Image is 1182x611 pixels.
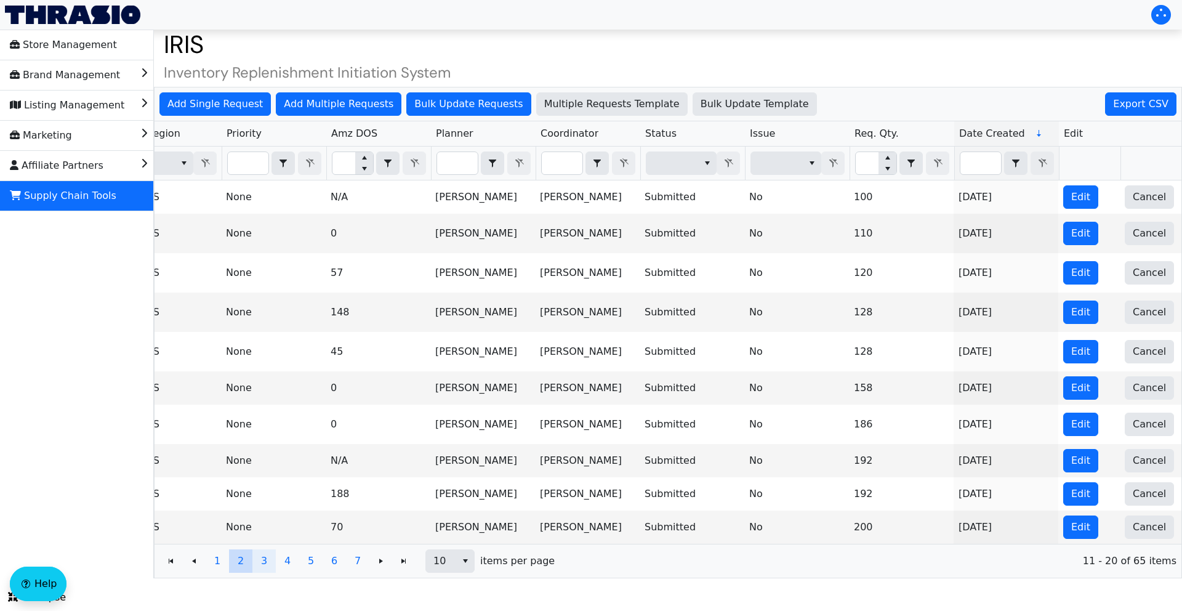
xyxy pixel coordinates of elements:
span: Edit [1071,305,1090,320]
td: 57 [326,253,430,293]
td: US [141,477,221,511]
span: Cancel [1133,305,1166,320]
span: Add Single Request [167,97,263,111]
td: N/A [326,180,430,214]
span: Cancel [1133,344,1166,359]
td: [DATE] [954,293,1058,332]
td: US [141,405,221,444]
button: Edit [1063,482,1098,506]
button: Cancel [1125,340,1174,363]
td: 128 [849,293,954,332]
th: Filter [222,147,326,180]
td: US [141,293,221,332]
button: Edit [1063,261,1098,285]
td: Submitted [640,511,744,544]
td: 192 [849,477,954,511]
button: Page 4 [276,549,299,573]
td: 45 [326,332,430,371]
td: No [744,253,849,293]
span: Filter [646,152,717,175]
h1: IRIS [154,30,1182,59]
button: Cancel [1125,376,1174,400]
span: Help [34,577,57,591]
th: Filter [536,147,640,180]
th: Filter [431,147,536,180]
td: 100 [849,180,954,214]
button: Page 5 [299,549,323,573]
td: [PERSON_NAME] [430,477,535,511]
td: [PERSON_NAME] [430,511,535,544]
span: Cancel [1133,226,1166,241]
span: Filter [750,152,821,175]
button: select [698,152,716,174]
button: Cancel [1125,449,1174,472]
span: 6 [331,554,337,569]
button: Cancel [1125,301,1174,324]
button: select [1005,152,1027,174]
button: Cancel [1125,413,1174,436]
button: Page 3 [252,549,276,573]
td: 120 [849,253,954,293]
button: Go to the previous page [182,549,206,573]
td: Submitted [640,214,744,253]
td: [PERSON_NAME] [535,405,640,444]
td: [DATE] [954,332,1058,371]
button: Export CSV [1105,92,1176,116]
span: 4 [284,554,291,569]
td: [DATE] [954,214,1058,253]
span: 10 [433,554,449,569]
th: Filter [640,147,745,180]
td: [PERSON_NAME] [430,293,535,332]
span: 11 - 20 of 65 items [565,554,1176,569]
td: 0 [326,214,430,253]
td: US [141,214,221,253]
button: select [586,152,608,174]
td: US [141,511,221,544]
td: [PERSON_NAME] [535,511,640,544]
button: Edit [1063,340,1098,363]
td: [PERSON_NAME] [430,405,535,444]
td: Submitted [640,444,744,477]
td: [PERSON_NAME] [535,444,640,477]
button: Edit [1063,301,1098,324]
input: Filter [960,152,1001,174]
button: Increase value [355,152,373,163]
button: select [175,152,193,174]
button: select [900,152,922,174]
td: 110 [849,214,954,253]
span: Req. Qty. [854,126,899,141]
span: Listing Management [10,95,124,115]
td: None [221,511,326,544]
td: No [744,180,849,214]
div: Page 2 of 7 [155,544,1181,578]
span: Multiple Requests Template [544,97,680,111]
span: Cancel [1133,487,1166,501]
button: Go to the next page [369,549,393,573]
td: Submitted [640,293,744,332]
button: Add Multiple Requests [276,92,401,116]
button: Edit [1063,413,1098,436]
td: No [744,405,849,444]
th: Filter [142,147,222,180]
td: 128 [849,332,954,371]
td: None [221,293,326,332]
button: Edit [1063,516,1098,539]
span: Bulk Update Requests [414,97,523,111]
td: No [744,293,849,332]
span: Choose Operator [271,152,295,175]
h4: Inventory Replenishment Initiation System [154,64,1182,82]
span: Date Created [959,126,1025,141]
button: Page 6 [323,549,346,573]
td: None [221,444,326,477]
span: Edit [1064,126,1083,141]
td: [DATE] [954,180,1058,214]
button: Cancel [1125,222,1174,245]
span: Supply Chain Tools [10,186,116,206]
span: Edit [1071,520,1090,535]
td: N/A [326,444,430,477]
span: Edit [1071,381,1090,395]
td: [PERSON_NAME] [430,444,535,477]
button: Bulk Update Template [693,92,817,116]
td: [PERSON_NAME] [535,253,640,293]
button: Edit [1063,449,1098,472]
